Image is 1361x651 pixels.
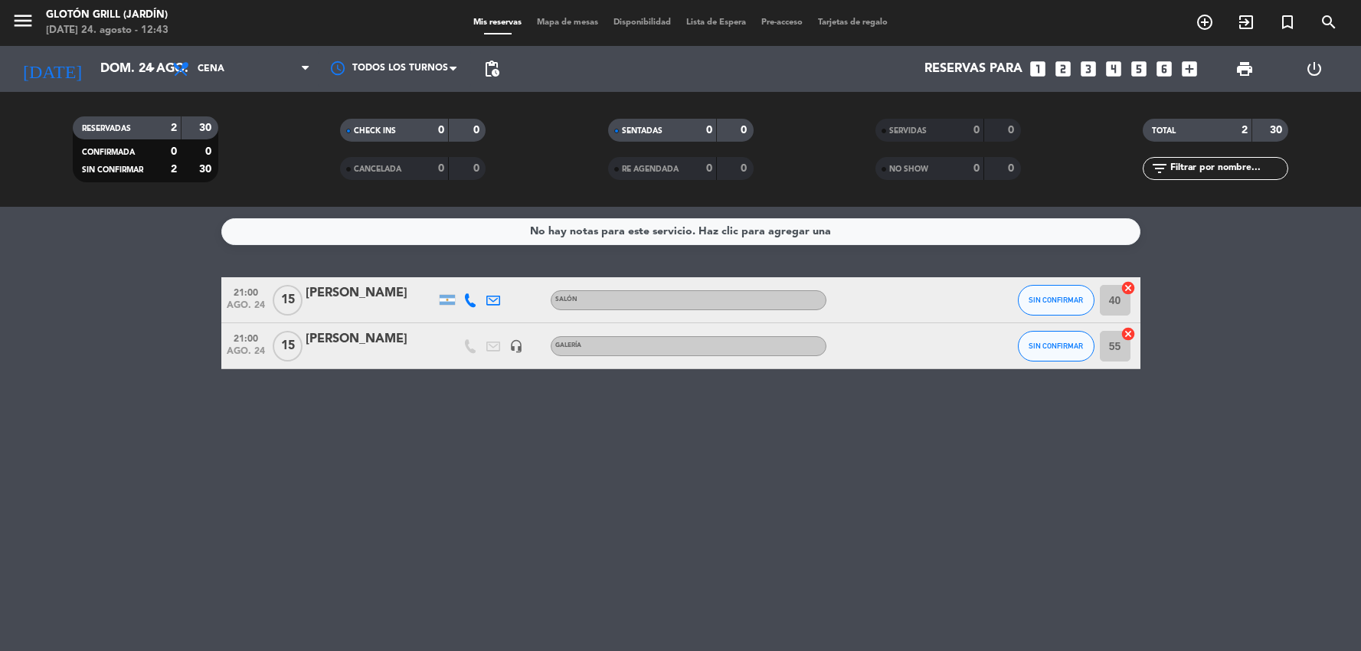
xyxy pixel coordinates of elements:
[306,329,436,349] div: [PERSON_NAME]
[11,9,34,32] i: menu
[889,165,928,173] span: NO SHOW
[1129,59,1149,79] i: looks_5
[810,18,895,27] span: Tarjetas de regalo
[171,146,177,157] strong: 0
[1242,125,1248,136] strong: 2
[509,339,523,353] i: headset_mic
[706,163,712,174] strong: 0
[741,125,750,136] strong: 0
[1152,127,1176,135] span: TOTAL
[1053,59,1073,79] i: looks_two
[199,164,214,175] strong: 30
[438,125,444,136] strong: 0
[1029,296,1083,304] span: SIN CONFIRMAR
[1028,59,1048,79] i: looks_one
[973,125,980,136] strong: 0
[82,166,143,174] span: SIN CONFIRMAR
[354,165,401,173] span: CANCELADA
[205,146,214,157] strong: 0
[1029,342,1083,350] span: SIN CONFIRMAR
[273,331,303,361] span: 15
[555,296,577,303] span: Salón
[679,18,754,27] span: Lista de Espera
[1008,163,1017,174] strong: 0
[142,60,161,78] i: arrow_drop_down
[306,283,436,303] div: [PERSON_NAME]
[555,342,581,348] span: Galería
[466,18,529,27] span: Mis reservas
[1237,13,1255,31] i: exit_to_app
[171,123,177,133] strong: 2
[82,149,135,156] span: CONFIRMADA
[1278,13,1297,31] i: turned_in_not
[227,283,265,300] span: 21:00
[622,127,663,135] span: SENTADAS
[741,163,750,174] strong: 0
[1169,160,1287,177] input: Filtrar por nombre...
[706,125,712,136] strong: 0
[227,346,265,364] span: ago. 24
[198,64,224,74] span: Cena
[973,163,980,174] strong: 0
[11,9,34,38] button: menu
[529,18,606,27] span: Mapa de mesas
[438,163,444,174] strong: 0
[1154,59,1174,79] i: looks_6
[473,163,483,174] strong: 0
[606,18,679,27] span: Disponibilidad
[11,52,93,86] i: [DATE]
[227,300,265,318] span: ago. 24
[273,285,303,316] span: 15
[889,127,927,135] span: SERVIDAS
[1280,46,1350,92] div: LOG OUT
[1179,59,1199,79] i: add_box
[227,329,265,346] span: 21:00
[171,164,177,175] strong: 2
[1121,326,1136,342] i: cancel
[1018,331,1094,361] button: SIN CONFIRMAR
[473,125,483,136] strong: 0
[1235,60,1254,78] span: print
[622,165,679,173] span: RE AGENDADA
[924,62,1022,77] span: Reservas para
[1196,13,1214,31] i: add_circle_outline
[46,8,168,23] div: Glotón Grill (Jardín)
[1305,60,1323,78] i: power_settings_new
[754,18,810,27] span: Pre-acceso
[354,127,396,135] span: CHECK INS
[46,23,168,38] div: [DATE] 24. agosto - 12:43
[199,123,214,133] strong: 30
[1121,280,1136,296] i: cancel
[1270,125,1285,136] strong: 30
[1008,125,1017,136] strong: 0
[1104,59,1124,79] i: looks_4
[1150,159,1169,178] i: filter_list
[1078,59,1098,79] i: looks_3
[1018,285,1094,316] button: SIN CONFIRMAR
[530,223,831,240] div: No hay notas para este servicio. Haz clic para agregar una
[1320,13,1338,31] i: search
[483,60,501,78] span: pending_actions
[82,125,131,132] span: RESERVADAS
